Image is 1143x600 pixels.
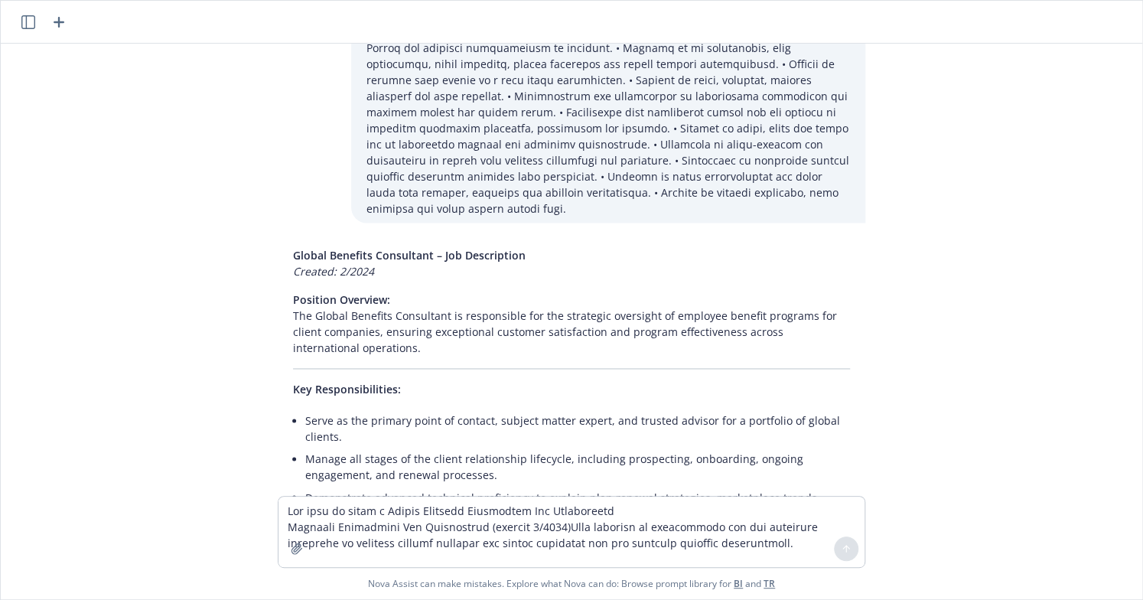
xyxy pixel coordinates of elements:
li: Demonstrate advanced technical proficiency to explain plan renewal strategies, marketplace trends... [305,486,850,524]
span: Nova Assist can make mistakes. Explore what Nova can do: Browse prompt library for and [7,568,1136,599]
em: Created: 2/2024 [293,264,374,279]
span: Global Benefits Consultant – Job Description [293,248,526,262]
p: The Global Benefits Consultant is responsible for the strategic oversight of employee benefit pro... [293,292,850,356]
a: TR [764,577,775,590]
li: Manage all stages of the client relationship lifecycle, including prospecting, onboarding, ongoin... [305,448,850,486]
a: BI [734,577,743,590]
span: Key Responsibilities: [293,382,401,396]
li: Serve as the primary point of contact, subject matter expert, and trusted advisor for a portfolio... [305,409,850,448]
span: Position Overview: [293,292,390,307]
